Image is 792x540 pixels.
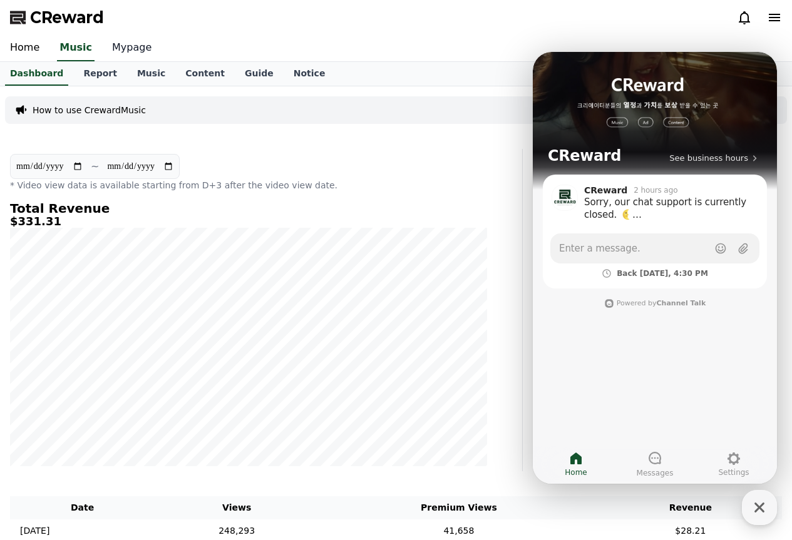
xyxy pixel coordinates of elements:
[10,179,487,191] p: * Video view data is available starting from D+3 after the video view date.
[57,35,95,61] a: Music
[10,8,104,28] a: CReward
[599,496,782,519] th: Revenue
[155,496,319,519] th: Views
[10,496,155,519] th: Date
[533,52,777,484] iframe: Channel chat
[73,62,127,86] a: Report
[102,35,162,61] a: Mypage
[30,8,104,28] span: CReward
[5,62,68,86] a: Dashboard
[235,62,284,86] a: Guide
[10,215,487,228] h5: $331.31
[10,201,487,215] h4: Total Revenue
[33,104,146,116] a: How to use CrewardMusic
[284,62,336,86] a: Notice
[20,524,49,537] p: [DATE]
[91,159,99,174] p: ~
[175,62,235,86] a: Content
[127,62,175,86] a: Music
[319,496,599,519] th: Premium Views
